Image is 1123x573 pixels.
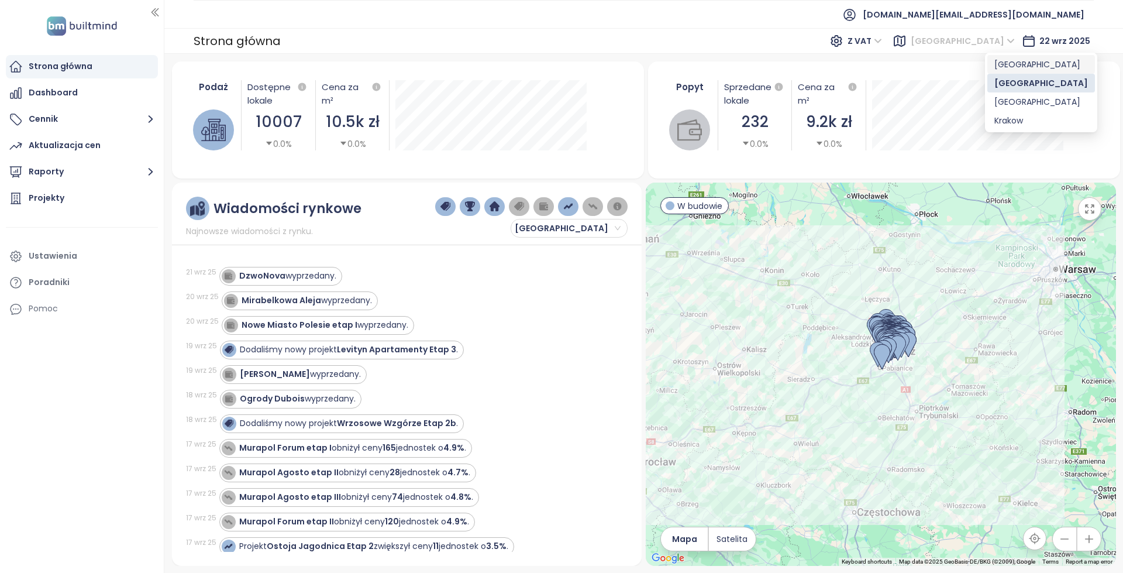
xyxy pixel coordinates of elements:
[385,516,399,527] strong: 120
[239,466,470,479] div: obniżył ceny jednostek o .
[225,370,233,378] img: icon
[239,540,508,553] div: Projekt zwiększył ceny jednostek o .
[724,110,786,134] div: 232
[383,442,396,454] strong: 165
[539,201,549,212] img: wallet-dark-grey.png
[239,491,473,503] div: obniżył ceny jednostek o .
[848,32,882,50] span: Z VAT
[987,92,1095,111] div: Warszawa
[337,417,456,429] strong: Wrzosowe Wzgórze Etap 2b
[440,201,451,212] img: price-tag-dark-blue.png
[994,95,1088,108] div: [GEOGRAPHIC_DATA]
[716,533,747,545] span: Satelita
[240,344,458,356] div: Dodaliśmy nowy projekt .
[224,468,232,476] img: icon
[242,319,408,331] div: wyprzedany.
[240,417,458,430] div: Dodaliśmy nowy projekt .
[225,345,233,354] img: icon
[186,365,217,376] div: 19 wrz 25
[661,527,708,551] button: Mapa
[239,270,285,282] strong: DzwoNova
[433,540,439,552] strong: 11
[339,138,366,150] div: 0.0%
[186,414,217,425] div: 18 wrz 25
[29,275,70,290] div: Poradniki
[724,80,786,107] div: Sprzedane lokale
[6,160,158,184] button: Raporty
[994,114,1088,127] div: Krakow
[239,491,341,503] strong: Murapol Agosto etap III
[29,249,77,263] div: Ustawienia
[186,291,219,302] div: 20 wrz 25
[29,301,58,316] div: Pomoc
[247,80,309,107] div: Dostępne lokale
[239,516,469,528] div: obniżył ceny jednostek o .
[842,558,892,566] button: Keyboard shortcuts
[322,80,370,107] div: Cena za m²
[6,108,158,131] button: Cennik
[224,272,232,280] img: icon
[226,321,235,329] img: icon
[186,464,216,474] div: 17 wrz 25
[742,139,750,147] span: caret-down
[322,110,384,134] div: 10.5k zł
[390,466,400,478] strong: 28
[465,201,476,212] img: trophy-dark-blue.png
[240,393,305,404] strong: Ogrody Dubois
[6,245,158,268] a: Ustawienia
[186,439,216,450] div: 17 wrz 25
[265,139,273,147] span: caret-down
[6,55,158,78] a: Strona główna
[186,225,313,238] span: Najnowsze wiadomości z rynku.
[224,517,232,526] img: icon
[899,558,1035,565] span: Map data ©2025 GeoBasis-DE/BKG (©2009), Google
[677,200,722,212] span: W budowie
[6,271,158,294] a: Poradniki
[447,466,469,478] strong: 4.7%
[815,139,824,147] span: caret-down
[186,390,217,400] div: 18 wrz 25
[267,540,374,552] strong: Ostoja Jagodnica Etap 2
[911,32,1015,50] span: Łódź
[668,80,712,94] div: Popyt
[194,30,281,52] div: Strona główna
[588,201,598,212] img: price-decreases.png
[239,442,332,454] strong: Murapol Forum etap I
[815,138,842,150] div: 0.0%
[1066,558,1112,565] a: Report a map error
[994,58,1088,71] div: [GEOGRAPHIC_DATA]
[798,110,860,134] div: 9.2k zł
[649,551,687,566] a: Open this area in Google Maps (opens a new window)
[242,294,372,307] div: wyprzedany.
[6,187,158,210] a: Projekty
[1042,558,1059,565] a: Terms (opens in new tab)
[225,419,233,427] img: icon
[6,134,158,157] a: Aktualizacja cen
[213,201,361,216] div: Wiadomości rynkowe
[226,296,235,304] img: icon
[29,138,101,153] div: Aktualizacja cen
[337,344,456,355] strong: Levityn Apartamenty Etap 3
[224,493,232,501] img: icon
[240,368,361,380] div: wyprzedany.
[446,516,467,527] strong: 4.9%
[742,138,769,150] div: 0.0%
[186,488,216,499] div: 17 wrz 25
[242,294,321,306] strong: Mirabelkowa Aleja
[240,393,356,405] div: wyprzedany.
[798,80,860,107] div: Cena za m²
[186,513,216,523] div: 17 wrz 25
[186,267,216,277] div: 21 wrz 25
[709,527,756,551] button: Satelita
[486,540,507,552] strong: 3.5%
[987,111,1095,130] div: Krakow
[490,201,500,212] img: home-dark-blue.png
[612,201,623,212] img: information-circle.png
[339,139,347,147] span: caret-down
[43,14,120,38] img: logo
[225,394,233,403] img: icon
[863,1,1084,29] span: [DOMAIN_NAME][EMAIL_ADDRESS][DOMAIN_NAME]
[450,491,471,503] strong: 4.8%
[186,341,217,351] div: 19 wrz 25
[186,537,216,548] div: 17 wrz 25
